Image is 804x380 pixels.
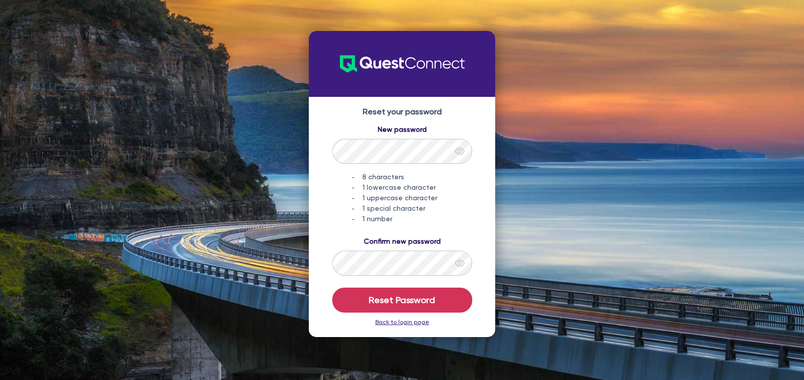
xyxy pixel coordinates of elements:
h4: Reset your password [319,107,485,116]
button: Reset Password [332,288,472,313]
li: 1 special character [352,203,472,214]
li: 1 lowercase character [352,182,472,193]
span: eye [455,258,465,268]
li: 1 number [352,214,472,224]
li: 1 uppercase character [352,193,472,203]
span: eye [455,146,465,156]
li: 8 characters [352,172,472,182]
label: Confirm new password [364,236,441,247]
img: QuestConnect-Logo-new.701b7011.svg [340,37,465,90]
a: Back to login page [375,319,429,326]
label: New password [378,124,427,135]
